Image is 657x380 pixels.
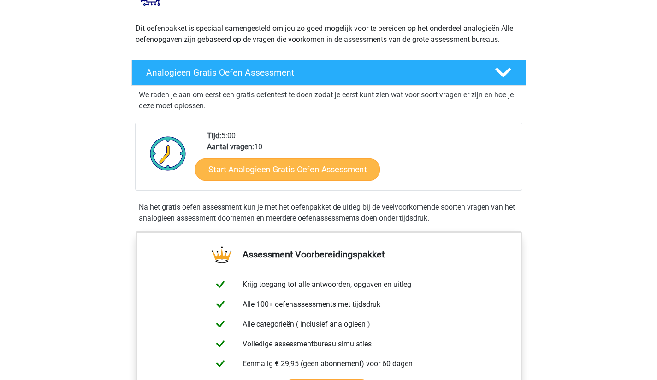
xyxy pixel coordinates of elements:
div: Na het gratis oefen assessment kun je met het oefenpakket de uitleg bij de veelvoorkomende soorte... [135,202,522,224]
b: Tijd: [207,131,221,140]
a: Start Analogieen Gratis Oefen Assessment [195,158,380,180]
div: 5:00 10 [200,130,521,190]
p: We raden je aan om eerst een gratis oefentest te doen zodat je eerst kunt zien wat voor soort vra... [139,89,519,111]
h4: Analogieen Gratis Oefen Assessment [146,67,480,78]
img: Klok [145,130,191,176]
a: Analogieen Gratis Oefen Assessment [128,60,530,86]
b: Aantal vragen: [207,142,254,151]
p: Dit oefenpakket is speciaal samengesteld om jou zo goed mogelijk voor te bereiden op het onderdee... [136,23,522,45]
